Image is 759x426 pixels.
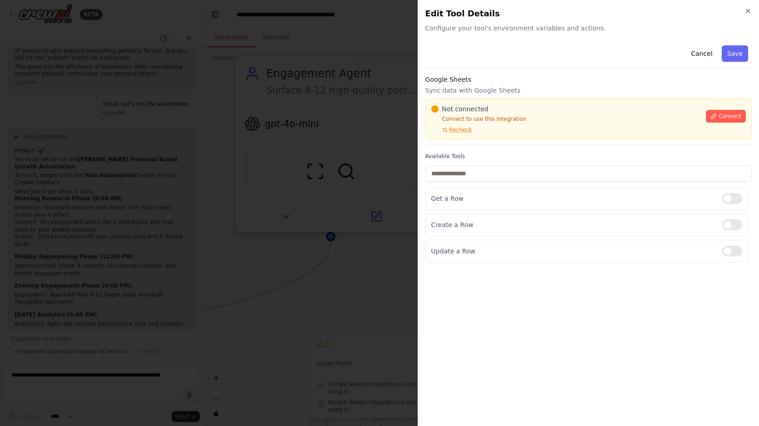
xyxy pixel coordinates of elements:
button: Cancel [685,45,718,62]
span: Configure your tool's environment variables and actions. [425,24,752,33]
p: Create a Row [431,220,715,229]
p: Get a Row [431,194,715,203]
label: Available Tools [425,153,752,160]
button: Save [722,45,748,62]
p: Connect to use this integration [431,115,701,123]
p: Update a Row [431,247,715,256]
span: Recheck [449,126,472,134]
p: Sync data with Google Sheets [425,86,752,95]
span: Connect [719,113,741,120]
button: Recheck [431,126,472,134]
h3: Google Sheets [425,75,752,84]
h2: Edit Tool Details [425,7,752,20]
button: Connect [706,110,746,123]
span: Not connected [442,104,488,114]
